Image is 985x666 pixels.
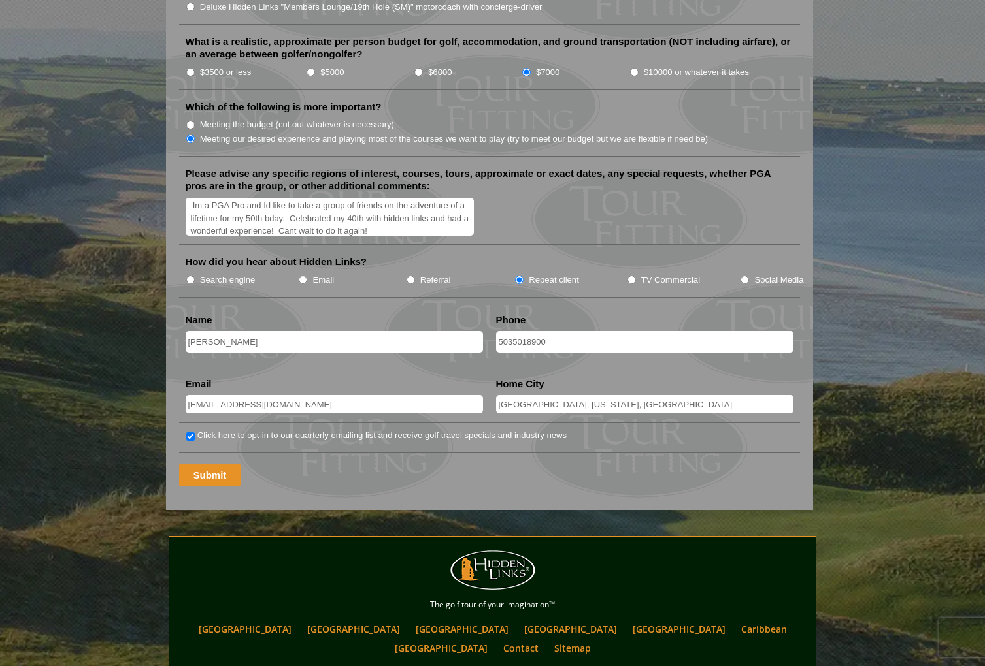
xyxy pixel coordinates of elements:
a: [GEOGRAPHIC_DATA] [518,620,624,639]
label: Meeting the budget (cut out whatever is necessary) [200,118,394,131]
a: Sitemap [548,639,597,658]
label: Email [312,274,334,287]
label: Referral [420,274,451,287]
a: [GEOGRAPHIC_DATA] [409,620,515,639]
a: Contact [497,639,545,658]
label: What is a realistic, approximate per person budget for golf, accommodation, and ground transporta... [186,35,793,61]
a: [GEOGRAPHIC_DATA] [192,620,298,639]
label: Email [186,377,212,390]
label: Please advise any specific regions of interest, courses, tours, approximate or exact dates, any s... [186,167,793,193]
label: TV Commercial [641,274,700,287]
a: [GEOGRAPHIC_DATA] [626,620,732,639]
label: How did you hear about Hidden Links? [186,255,367,268]
label: Repeat client [529,274,579,287]
label: Social Media [754,274,803,287]
a: [GEOGRAPHIC_DATA] [301,620,407,639]
label: $3500 or less [200,66,252,79]
label: $5000 [320,66,344,79]
label: Phone [496,313,526,326]
label: $7000 [536,66,559,79]
a: Caribbean [735,620,793,639]
a: [GEOGRAPHIC_DATA] [388,639,494,658]
label: $6000 [428,66,452,79]
label: Which of the following is more important? [186,101,382,114]
p: The golf tour of your imagination™ [173,597,813,612]
label: $10000 or whatever it takes [644,66,749,79]
label: Name [186,313,212,326]
input: Submit [179,464,241,486]
label: Search engine [200,274,256,287]
textarea: Im a PGA Pro and Id like to take a group of friends on the adventure of a lifetime for my 50th bd... [186,198,475,236]
label: Meeting our desired experience and playing most of the courses we want to play (try to meet our b... [200,133,709,146]
label: Deluxe Hidden Links "Members Lounge/19th Hole (SM)" motorcoach with concierge-driver [200,1,543,14]
label: Home City [496,377,544,390]
label: Click here to opt-in to our quarterly emailing list and receive golf travel specials and industry... [197,429,567,442]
